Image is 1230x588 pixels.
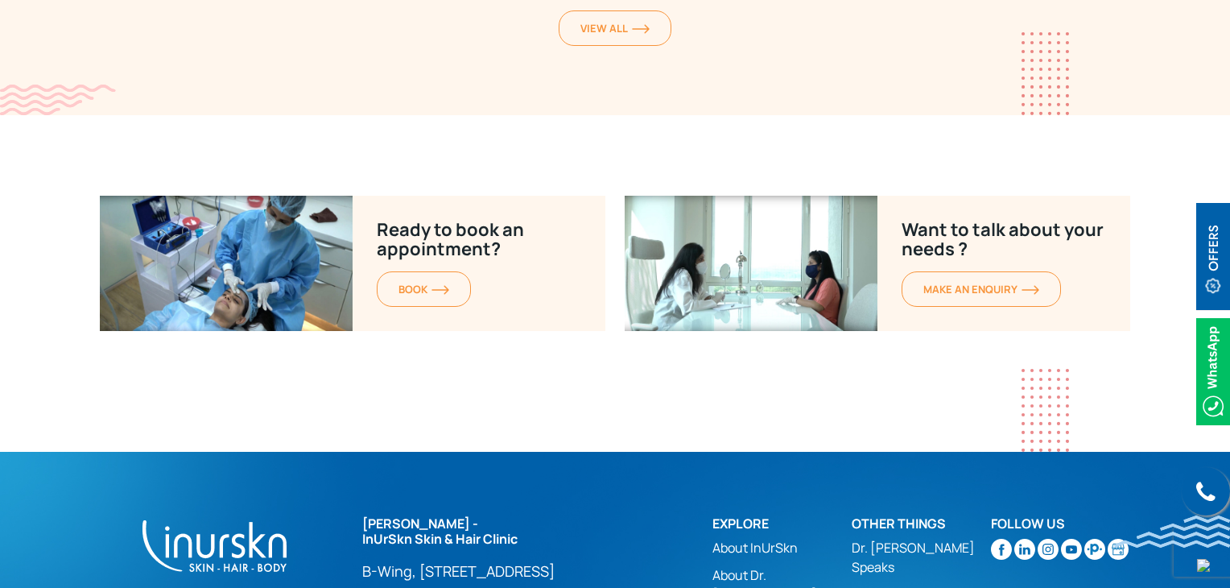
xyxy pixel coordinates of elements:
[1022,285,1039,295] img: orange-arrow
[712,538,852,557] a: About InUrSkn
[991,516,1130,532] h2: Follow Us
[1197,559,1210,572] img: up-blue-arrow.svg
[398,282,449,296] span: BOOK
[1022,369,1069,452] img: dotes1
[991,539,1012,560] img: facebook
[1022,32,1069,115] img: dotes1
[1038,539,1059,560] img: instagram
[377,220,581,259] p: Ready to book an appointment?
[902,271,1061,307] a: MAKE AN enquiryorange-arrow
[923,282,1039,296] span: MAKE AN enquiry
[712,516,852,532] h2: Explore
[1114,516,1230,548] img: bluewave
[140,516,289,575] img: inurskn-footer-logo
[852,516,991,532] h2: Other Things
[1084,539,1105,560] img: sejal-saheta-dermatologist
[580,21,650,35] span: View All
[559,10,671,46] a: View Allorange-arrow
[625,196,877,331] img: Ready-to-book
[632,24,650,34] img: orange-arrow
[902,220,1106,259] p: Want to talk about your needs ?
[1196,318,1230,425] img: Whatsappicon
[362,561,629,581] a: B-Wing, [STREET_ADDRESS]
[1196,362,1230,379] a: Whatsappicon
[1061,539,1082,560] img: youtube
[377,271,471,307] a: BOOKorange-arrow
[1196,203,1230,310] img: offerBt
[1108,539,1129,560] img: Skin-and-Hair-Clinic
[100,196,353,331] img: Ready to book an appointment?
[1014,539,1035,560] img: linkedin
[431,285,449,295] img: orange-arrow
[362,516,629,547] h2: [PERSON_NAME] - InUrSkn Skin & Hair Clinic
[852,538,991,577] a: Dr. [PERSON_NAME] Speaks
